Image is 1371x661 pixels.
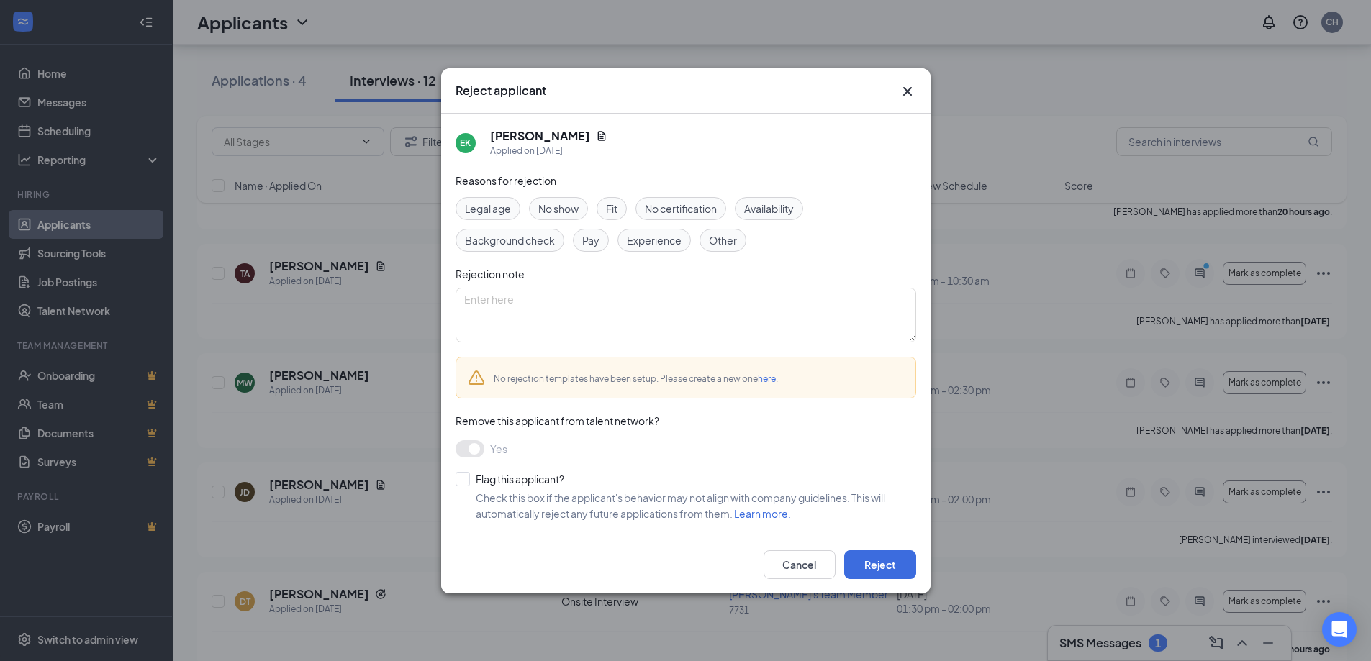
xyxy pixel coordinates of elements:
[476,491,885,520] span: Check this box if the applicant's behavior may not align with company guidelines. This will autom...
[494,373,778,384] span: No rejection templates have been setup. Please create a new one .
[456,414,659,427] span: Remove this applicant from talent network?
[465,201,511,216] span: Legal age
[456,83,546,99] h3: Reject applicant
[456,268,525,281] span: Rejection note
[490,440,507,457] span: Yes
[596,130,607,142] svg: Document
[899,83,916,100] svg: Cross
[744,201,794,216] span: Availability
[538,201,579,216] span: No show
[764,550,836,579] button: Cancel
[490,144,607,158] div: Applied on [DATE]
[709,232,737,248] span: Other
[582,232,599,248] span: Pay
[490,128,590,144] h5: [PERSON_NAME]
[456,174,556,187] span: Reasons for rejection
[645,201,717,216] span: No certification
[734,507,791,520] a: Learn more.
[844,550,916,579] button: Reject
[465,232,555,248] span: Background check
[758,373,776,384] a: here
[606,201,617,216] span: Fit
[1322,612,1357,647] div: Open Intercom Messenger
[899,83,916,100] button: Close
[627,232,682,248] span: Experience
[468,369,485,386] svg: Warning
[460,137,471,149] div: EK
